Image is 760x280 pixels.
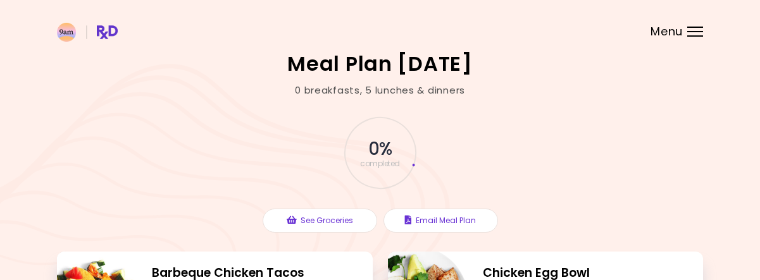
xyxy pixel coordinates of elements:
span: completed [360,160,400,167]
h2: Meal Plan [DATE] [287,54,473,74]
span: 0 % [368,138,392,160]
div: 0 breakfasts , 5 lunches & dinners [295,83,465,98]
img: RxDiet [57,23,118,42]
button: Email Meal Plan [383,209,498,233]
button: See Groceries [263,209,377,233]
span: Menu [651,26,683,37]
